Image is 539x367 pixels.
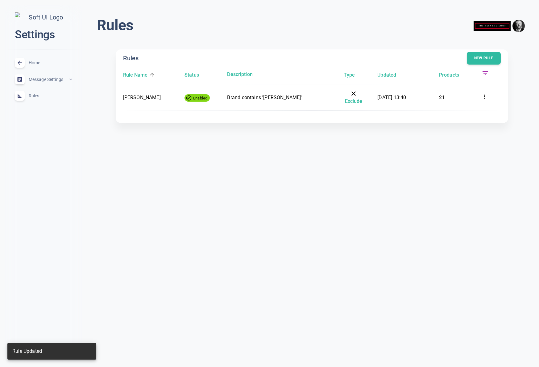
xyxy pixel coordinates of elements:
[344,71,354,79] h6: Type
[377,95,406,100] time: [DATE] 13:40
[15,12,72,23] img: Soft UI Logo
[185,71,208,79] span: Status
[467,52,501,65] button: New rule
[335,90,372,105] p: exclude
[439,94,477,102] p: 21
[185,71,199,79] h6: Status
[345,97,363,105] h6: Exclude
[15,27,72,42] h2: Settings
[377,71,405,79] span: Updated
[191,95,210,101] span: Enabled
[512,20,525,32] img: e9922e3fc00dd5316fa4c56e6d75935f
[5,54,82,71] a: Home
[5,87,82,104] a: Rules
[227,70,330,78] h6: Description
[123,54,139,63] h5: Rules
[227,94,330,102] p: Brand contains '[PERSON_NAME]'
[123,71,156,79] span: Rule Name
[68,77,73,82] span: expand_less
[439,71,459,79] h6: Products
[97,16,133,35] h1: Rules
[123,94,180,102] p: [PERSON_NAME]
[474,16,511,36] img: theperfumeshop
[377,71,396,79] h6: Updated
[123,71,148,79] h6: Rule Name
[344,71,363,79] span: Type
[439,71,468,79] span: Products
